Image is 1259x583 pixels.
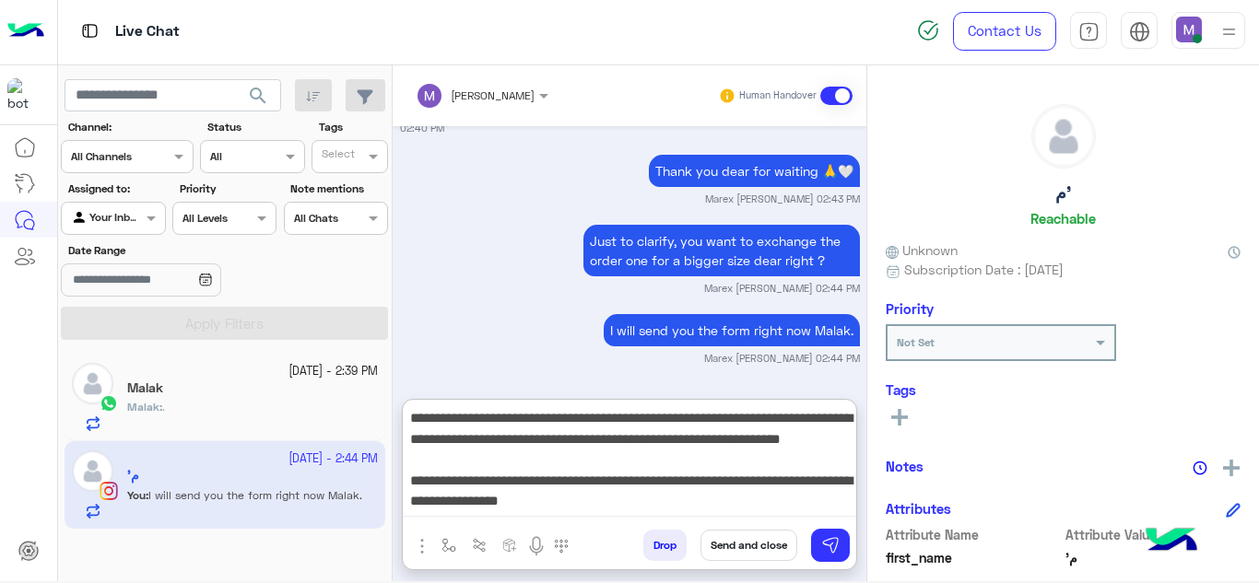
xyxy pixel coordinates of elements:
[904,260,1064,279] span: Subscription Date : [DATE]
[68,119,192,135] label: Channel:
[704,281,860,296] small: Marex [PERSON_NAME] 02:44 PM
[886,240,958,260] span: Unknown
[7,12,44,51] img: Logo
[1078,21,1100,42] img: tab
[1070,12,1107,51] a: tab
[180,181,275,197] label: Priority
[1030,210,1096,227] h6: Reachable
[886,500,951,517] h6: Attributes
[288,363,378,380] small: [DATE] - 2:39 PM
[604,314,860,346] p: 11/10/2025, 2:44 PM
[78,19,101,42] img: tab
[1129,21,1150,42] img: tab
[451,88,535,102] span: [PERSON_NAME]
[127,380,163,396] h5: Malak
[68,181,163,197] label: Assigned to:
[554,539,569,554] img: make a call
[1065,525,1241,544] span: Attribute Value
[472,538,487,553] img: Trigger scenario
[68,242,275,259] label: Date Range
[7,78,41,111] img: 317874714732967
[704,351,860,366] small: Marex [PERSON_NAME] 02:44 PM
[1055,182,1071,204] h5: م'
[72,363,113,404] img: defaultAdmin.png
[319,119,386,135] label: Tags
[917,19,939,41] img: spinner
[700,530,797,561] button: Send and close
[1193,461,1207,475] img: notes
[319,146,355,167] div: Select
[1065,548,1241,567] span: م'
[1176,17,1202,42] img: userImage
[821,536,840,554] img: send message
[886,525,1062,544] span: Attribute Name
[886,381,1241,398] h6: Tags
[100,394,118,413] img: WhatsApp
[1032,105,1095,168] img: defaultAdmin.png
[886,458,924,474] h6: Notes
[441,538,456,553] img: select flow
[247,85,269,107] span: search
[61,307,388,340] button: Apply Filters
[897,335,935,349] b: Not Set
[162,400,165,414] span: .
[1218,20,1241,43] img: profile
[643,530,687,561] button: Drop
[290,181,385,197] label: Note mentions
[465,530,495,560] button: Trigger scenario
[411,535,433,557] img: send attachment
[495,530,525,560] button: create order
[127,400,162,414] b: :
[1223,460,1240,476] img: add
[953,12,1056,51] a: Contact Us
[705,192,860,206] small: Marex [PERSON_NAME] 02:43 PM
[434,530,465,560] button: select flow
[127,400,159,414] span: Malak
[525,535,547,557] img: send voice note
[115,19,180,44] p: Live Chat
[739,88,817,103] small: Human Handover
[583,225,860,276] p: 11/10/2025, 2:44 PM
[886,300,934,317] h6: Priority
[1139,509,1204,574] img: hulul-logo.png
[207,119,302,135] label: Status
[886,548,1062,567] span: first_name
[649,155,860,187] p: 11/10/2025, 2:43 PM
[236,79,281,119] button: search
[502,538,517,553] img: create order
[400,121,444,135] small: 02:40 PM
